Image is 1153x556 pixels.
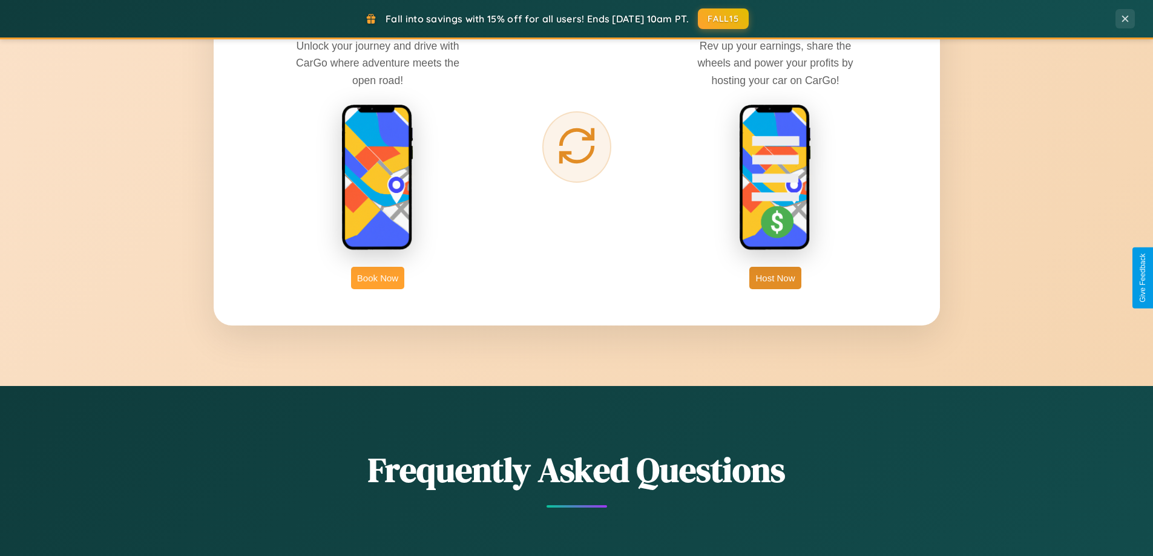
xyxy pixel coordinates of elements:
h2: Frequently Asked Questions [214,446,940,493]
img: host phone [739,104,812,252]
button: Host Now [749,267,801,289]
button: Book Now [351,267,404,289]
p: Rev up your earnings, share the wheels and power your profits by hosting your car on CarGo! [685,38,866,88]
p: Unlock your journey and drive with CarGo where adventure meets the open road! [287,38,468,88]
div: Give Feedback [1138,253,1147,303]
img: rent phone [341,104,414,252]
span: Fall into savings with 15% off for all users! Ends [DATE] 10am PT. [386,13,689,25]
button: FALL15 [698,8,749,29]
